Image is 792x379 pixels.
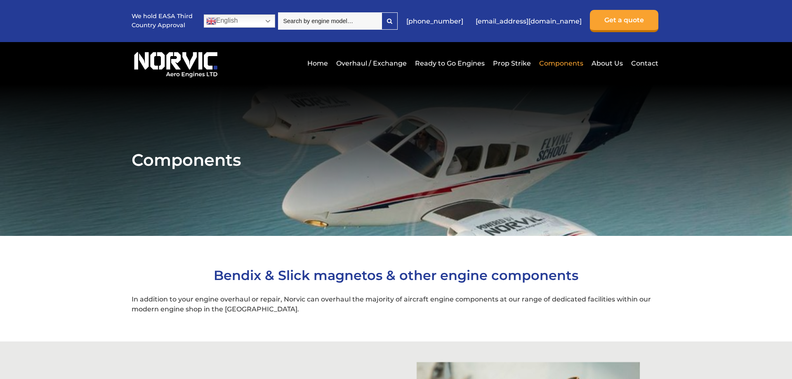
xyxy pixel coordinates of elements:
[305,53,330,73] a: Home
[132,294,660,314] p: In addition to your engine overhaul or repair, Norvic can overhaul the majority of aircraft engin...
[132,48,220,78] img: Norvic Aero Engines logo
[132,150,660,170] h1: Components
[334,53,409,73] a: Overhaul / Exchange
[214,267,578,283] span: Bendix & Slick magnetos & other engine components
[491,53,533,73] a: Prop Strike
[132,12,193,30] p: We hold EASA Third Country Approval
[278,12,382,30] input: Search by engine model…
[537,53,585,73] a: Components
[204,14,275,28] a: English
[471,11,586,31] a: [EMAIL_ADDRESS][DOMAIN_NAME]
[629,53,658,73] a: Contact
[413,53,487,73] a: Ready to Go Engines
[402,11,467,31] a: [PHONE_NUMBER]
[206,16,216,26] img: en
[589,53,625,73] a: About Us
[590,10,658,32] a: Get a quote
